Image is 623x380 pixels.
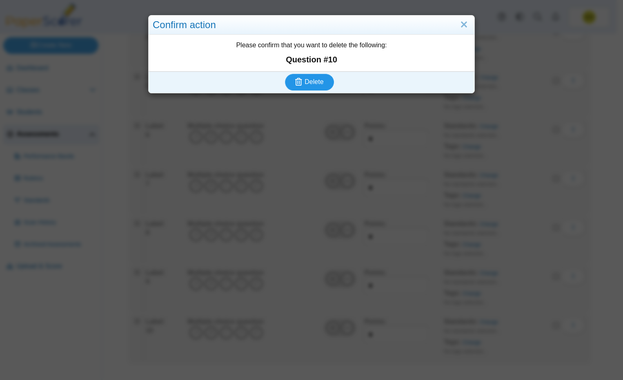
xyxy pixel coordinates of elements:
[153,54,470,65] strong: Question #10
[458,18,470,32] a: Close
[285,74,334,90] button: Delete
[305,78,323,85] span: Delete
[149,35,474,71] div: Please confirm that you want to delete the following:
[149,15,474,35] div: Confirm action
